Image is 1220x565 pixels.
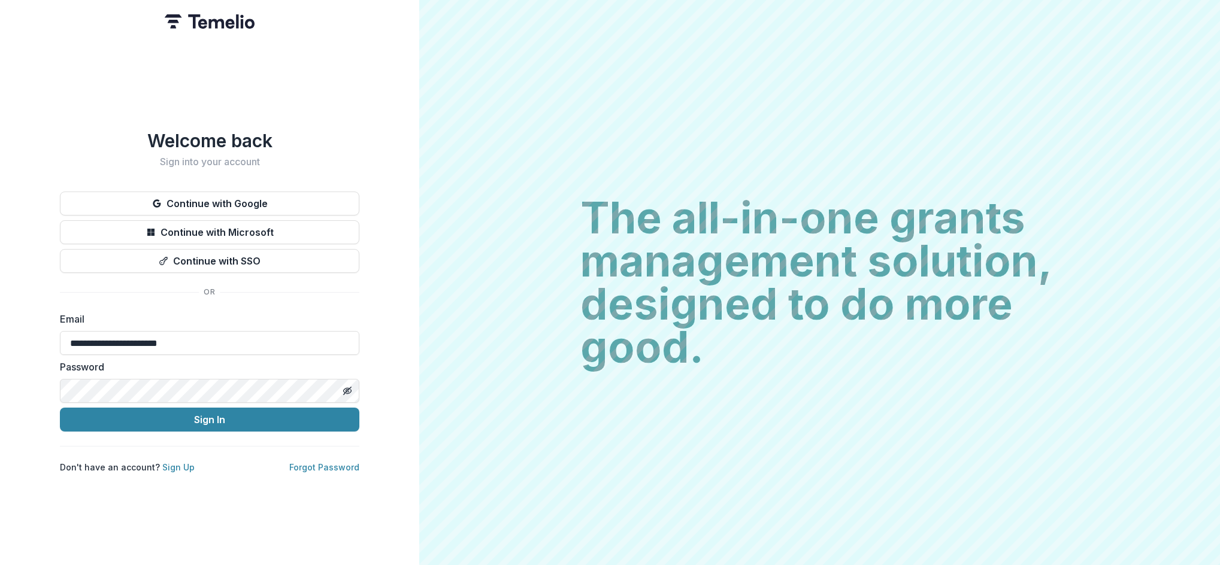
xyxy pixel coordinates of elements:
button: Sign In [60,408,359,432]
img: Temelio [165,14,255,29]
button: Continue with SSO [60,249,359,273]
button: Continue with Google [60,192,359,215]
a: Sign Up [162,462,195,472]
button: Toggle password visibility [338,381,357,400]
button: Continue with Microsoft [60,220,359,244]
label: Email [60,312,352,326]
p: Don't have an account? [60,461,195,473]
label: Password [60,360,352,374]
h2: Sign into your account [60,156,359,168]
a: Forgot Password [289,462,359,472]
h1: Welcome back [60,130,359,151]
